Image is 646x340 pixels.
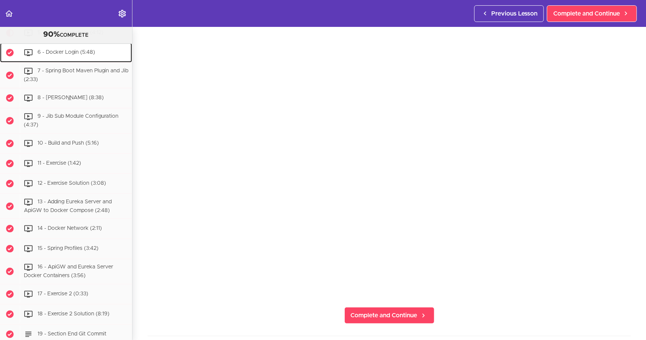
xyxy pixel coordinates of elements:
span: Complete and Continue [553,9,620,18]
div: COMPLETE [9,30,123,40]
span: 10 - Build and Push (5:16) [37,140,99,146]
a: Complete and Continue [344,307,434,324]
span: 8 - [PERSON_NAME] (8:38) [37,95,104,100]
a: Previous Lesson [474,5,544,22]
span: 6 - Docker Login (5:48) [37,50,95,55]
iframe: Video Player [148,23,631,295]
span: 7 - Spring Boot Maven Plugin and Jib (2:33) [24,69,128,83]
svg: Settings Menu [118,9,127,18]
span: 9 - Jib Sub Module Configuration (4:37) [24,114,118,128]
span: 12 - Exercise Solution (3:08) [37,181,106,186]
span: Complete and Continue [351,311,417,320]
span: 18 - Exercise 2 Solution (8:19) [37,311,109,317]
span: 17 - Exercise 2 (0:33) [37,291,88,296]
span: 16 - ApiGW and Eureka Server Docker Containers (3:56) [24,265,113,279]
span: 90% [44,31,60,38]
span: 19 - Section End Git Commit [37,331,106,337]
span: Previous Lesson [491,9,537,18]
span: 13 - Adding Eureka Server and ApiGW to Docker Compose (2:48) [24,199,112,213]
span: 11 - Exercise (1:42) [37,161,81,166]
a: Complete and Continue [547,5,637,22]
svg: Back to course curriculum [5,9,14,18]
span: 15 - Spring Profiles (3:42) [37,246,98,251]
span: 14 - Docker Network (2:11) [37,226,102,231]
